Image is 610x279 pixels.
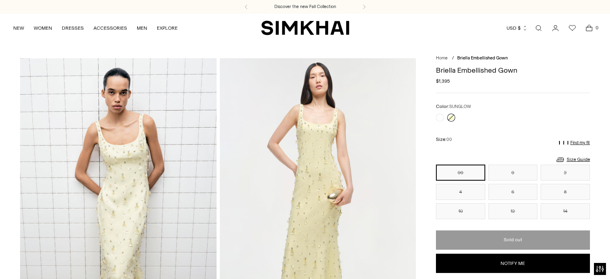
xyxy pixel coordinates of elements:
[488,165,538,181] button: 0
[449,104,471,109] span: SUNGLOW
[507,19,528,37] button: USD $
[261,20,349,36] a: SIMKHAI
[6,248,79,273] iframe: Sign Up via Text for Offers
[564,20,580,36] a: Wishlist
[436,184,485,200] button: 4
[93,19,127,37] a: ACCESSORIES
[488,184,538,200] button: 6
[555,155,590,165] a: Size Guide
[593,24,600,31] span: 0
[541,203,590,219] button: 14
[581,20,597,36] a: Open cart modal
[452,55,454,62] div: /
[547,20,563,36] a: Go to the account page
[62,19,84,37] a: DRESSES
[457,55,508,61] span: Briella Embellished Gown
[436,103,471,110] label: Color:
[446,137,452,142] span: 00
[436,254,590,273] button: Notify me
[436,55,590,62] nav: breadcrumbs
[531,20,547,36] a: Open search modal
[137,19,147,37] a: MEN
[13,19,24,37] a: NEW
[488,203,538,219] button: 12
[157,19,178,37] a: EXPLORE
[436,77,450,85] span: $1,395
[541,184,590,200] button: 8
[436,165,485,181] button: 00
[34,19,52,37] a: WOMEN
[541,165,590,181] button: 2
[436,55,448,61] a: Home
[436,136,452,143] label: Size:
[436,67,590,74] h1: Briella Embellished Gown
[436,203,485,219] button: 10
[274,4,336,10] a: Discover the new Fall Collection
